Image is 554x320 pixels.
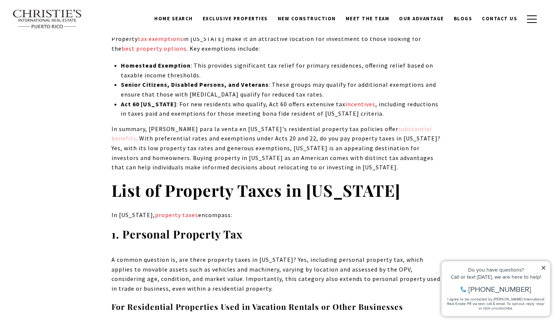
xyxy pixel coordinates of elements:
div: Call or text [DATE], we are here to help! [8,24,108,29]
span: New Construction [278,15,336,22]
div: Do you have questions? [8,17,108,22]
strong: Senior Citizens, Disabled Persons, and Veterans [121,81,269,88]
span: Exclusive Properties [203,15,268,22]
a: Home Search [149,12,198,26]
a: best property options - open in a new tab [122,45,187,52]
span: I agree to be contacted by [PERSON_NAME] International Real Estate PR via text, call & email. To ... [9,46,107,60]
a: New Construction [273,12,341,26]
a: property taxes - open in a new tab [155,211,198,219]
a: Our Advantage [394,12,449,26]
span: Blogs [454,15,473,22]
a: Blogs [449,12,477,26]
li: : This provides significant tax relief for primary residences, offering relief based on taxable i... [121,61,443,80]
a: Exclusive Properties [198,12,273,26]
span: Our Advantage [399,15,444,22]
span: encompass: [198,211,232,219]
strong: Act 60 [US_STATE] [121,100,176,108]
li: : These groups may qualify for additional exemptions and ensure that those with [MEDICAL_DATA] qu... [121,80,443,99]
a: incentives - open in a new tab [345,100,375,108]
span: property taxes [155,211,198,219]
strong: For Residential Properties Used in Vacation Rentals or Other Businesses [111,301,403,312]
span: In [US_STATE], [111,211,155,219]
span: A common question is, are there property taxes in [US_STATE]? Yes, including personal property ta... [111,256,440,292]
img: Christie's International Real Estate text transparent background [12,9,82,29]
span: Contact Us [482,15,517,22]
li: : For new residents who qualify, Act 60 offers extensive tax , including reductions in taxes paid... [121,100,443,119]
span: [PHONE_NUMBER] [31,35,93,43]
button: button [522,8,542,30]
a: Meet the Team [341,12,394,26]
p: Property in [US_STATE] make it an attractive location for investment to those looking for the . K... [111,34,443,53]
strong: List of Property Taxes in [US_STATE] [111,179,400,201]
strong: 1. Personal Property Tax [111,227,243,241]
p: In summary, [PERSON_NAME] para la venta en [US_STATE]'s residential property tax policies offer .... [111,124,443,172]
strong: Homestead Exemption [121,62,191,69]
a: tax exemptions - open in a new tab [138,35,183,42]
